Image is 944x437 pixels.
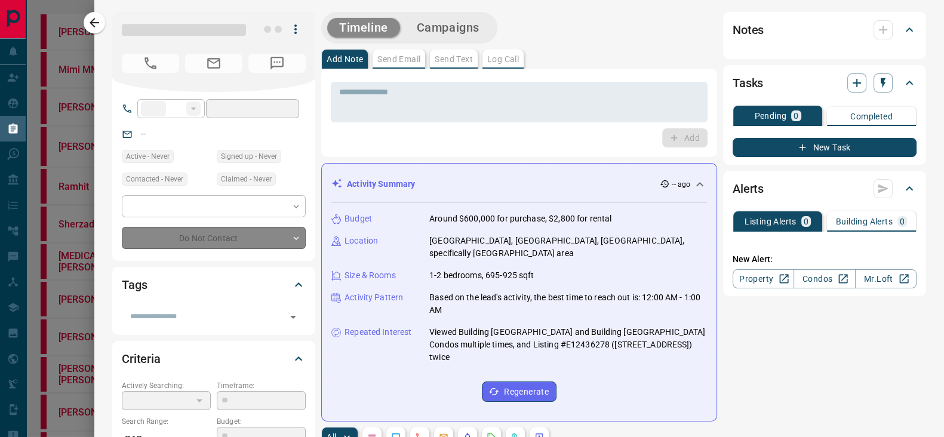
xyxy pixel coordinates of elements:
p: Budget: [217,416,306,427]
p: Budget [345,213,372,225]
button: Regenerate [482,381,556,402]
a: Condos [794,269,855,288]
p: Around $600,000 for purchase, $2,800 for rental [429,213,611,225]
a: -- [141,129,146,139]
h2: Notes [733,20,764,39]
p: Size & Rooms [345,269,396,282]
a: Property [733,269,794,288]
div: Tasks [733,69,917,97]
span: Signed up - Never [221,150,277,162]
span: No Number [122,54,179,73]
div: Alerts [733,174,917,203]
p: 1-2 bedrooms, 695-925 sqft [429,269,534,282]
div: Criteria [122,344,306,373]
h2: Criteria [122,349,161,368]
h2: Tasks [733,73,763,93]
span: Claimed - Never [221,173,272,185]
h2: Alerts [733,179,764,198]
button: Timeline [327,18,400,38]
div: Notes [733,16,917,44]
p: Completed [850,112,893,121]
p: Repeated Interest [345,326,411,338]
div: Do Not Contact [122,227,306,249]
p: Viewed Building [GEOGRAPHIC_DATA] and Building [GEOGRAPHIC_DATA] Condos multiple times, and Listi... [429,326,707,364]
p: Timeframe: [217,380,306,391]
p: Actively Searching: [122,380,211,391]
button: New Task [733,138,917,157]
h2: Tags [122,275,147,294]
p: New Alert: [733,253,917,266]
div: Tags [122,270,306,299]
p: Listing Alerts [745,217,797,226]
span: No Email [185,54,242,73]
p: Location [345,235,378,247]
span: Active - Never [126,150,170,162]
p: Add Note [327,55,363,63]
button: Open [285,309,302,325]
p: Building Alerts [836,217,893,226]
span: No Number [248,54,306,73]
p: 0 [900,217,905,226]
span: Contacted - Never [126,173,183,185]
p: 0 [804,217,808,226]
a: Mr.Loft [855,269,917,288]
p: Activity Summary [347,178,415,190]
p: Activity Pattern [345,291,403,304]
p: Pending [754,112,786,120]
p: [GEOGRAPHIC_DATA], [GEOGRAPHIC_DATA], [GEOGRAPHIC_DATA], specifically [GEOGRAPHIC_DATA] area [429,235,707,260]
p: Search Range: [122,416,211,427]
button: Campaigns [405,18,491,38]
div: Activity Summary-- ago [331,173,707,195]
p: 0 [794,112,798,120]
p: Based on the lead's activity, the best time to reach out is: 12:00 AM - 1:00 AM [429,291,707,316]
p: -- ago [672,179,690,190]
